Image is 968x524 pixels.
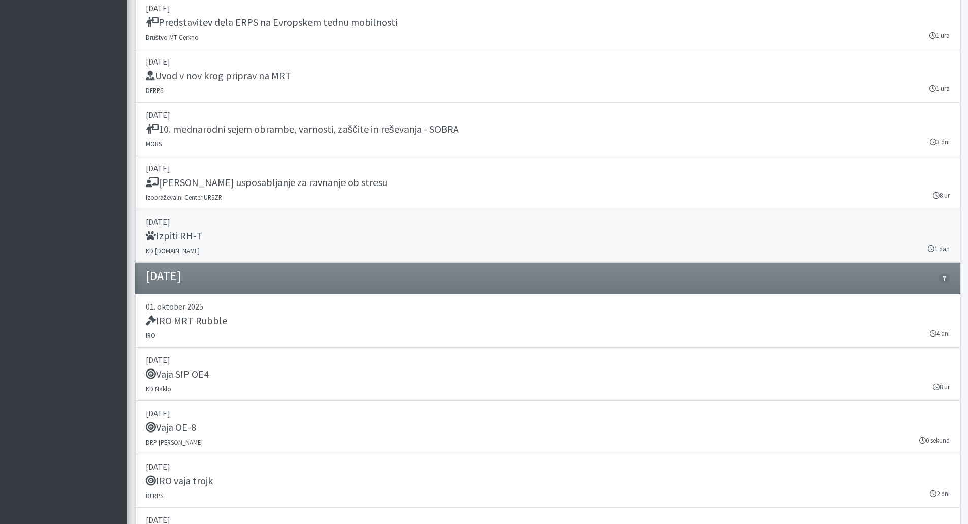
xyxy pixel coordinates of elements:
[146,300,950,313] p: 01. oktober 2025
[930,329,950,338] small: 4 dni
[135,49,960,103] a: [DATE] Uvod v nov krog priprav na MRT DERPS 1 ura
[146,123,459,135] h5: 10. mednarodni sejem obrambe, varnosti, zaščite in reševanja - SOBRA
[146,215,950,228] p: [DATE]
[135,156,960,209] a: [DATE] [PERSON_NAME] usposabljanje za ravnanje ob stresu Izobraževalni Center URSZR 8 ur
[146,230,202,242] h5: Izpiti RH-T
[146,421,196,434] h5: Vaja OE-8
[146,475,213,487] h5: IRO vaja trojk
[146,269,181,284] h4: [DATE]
[146,109,950,121] p: [DATE]
[930,137,950,147] small: 3 dni
[146,331,155,340] small: IRO
[928,244,950,254] small: 1 dan
[939,274,949,283] span: 7
[146,2,950,14] p: [DATE]
[146,315,227,327] h5: IRO MRT Rubble
[933,191,950,200] small: 8 ur
[929,30,950,40] small: 1 ura
[146,491,163,500] small: DERPS
[135,401,960,454] a: [DATE] Vaja OE-8 DRP [PERSON_NAME] 0 sekund
[146,176,387,189] h5: [PERSON_NAME] usposabljanje za ravnanje ob stresu
[135,348,960,401] a: [DATE] Vaja SIP OE4 KD Naklo 8 ur
[146,438,203,446] small: DRP [PERSON_NAME]
[146,55,950,68] p: [DATE]
[146,162,950,174] p: [DATE]
[146,460,950,473] p: [DATE]
[930,489,950,499] small: 2 dni
[146,246,200,255] small: KD [DOMAIN_NAME]
[146,140,162,148] small: MORS
[146,70,291,82] h5: Uvod v nov krog priprav na MRT
[135,209,960,263] a: [DATE] Izpiti RH-T KD [DOMAIN_NAME] 1 dan
[146,33,199,41] small: Društvo MT Cerkno
[146,354,950,366] p: [DATE]
[135,454,960,508] a: [DATE] IRO vaja trojk DERPS 2 dni
[146,368,209,380] h5: Vaja SIP OE4
[933,382,950,392] small: 8 ur
[146,16,397,28] h5: Predstavitev dela ERPS na Evropskem tednu mobilnosti
[146,193,222,201] small: Izobraževalni Center URSZR
[919,436,950,445] small: 0 sekund
[135,103,960,156] a: [DATE] 10. mednarodni sejem obrambe, varnosti, zaščite in reševanja - SOBRA MORS 3 dni
[146,385,171,393] small: KD Naklo
[135,294,960,348] a: 01. oktober 2025 IRO MRT Rubble IRO 4 dni
[146,407,950,419] p: [DATE]
[929,84,950,94] small: 1 ura
[146,86,163,95] small: DERPS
